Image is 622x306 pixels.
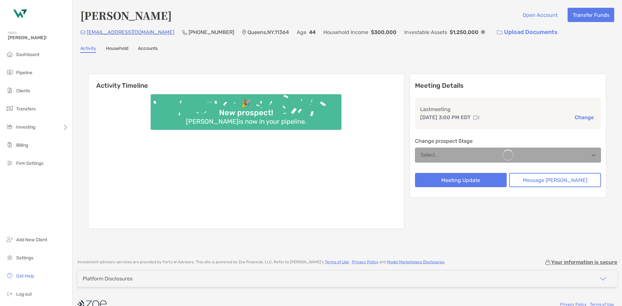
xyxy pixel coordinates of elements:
button: Meeting Update [415,173,507,187]
p: Investable Assets [404,28,447,36]
a: Privacy Policy [352,260,378,264]
p: 44 [309,28,316,36]
img: add_new_client icon [6,235,14,243]
a: Upload Documents [493,25,562,39]
span: Billing [16,142,28,148]
p: [PHONE_NUMBER] [189,28,234,36]
h4: [PERSON_NAME] [80,8,172,23]
div: 🎉 [239,99,254,108]
img: transfers icon [6,105,14,112]
span: Clients [16,88,30,94]
p: Queens , NY , 11364 [248,28,289,36]
h6: Activity Timeline [88,74,404,89]
img: button icon [497,30,502,35]
a: Accounts [138,46,158,53]
a: Model Marketplace Disclosures [387,260,444,264]
img: dashboard icon [6,50,14,58]
img: get-help icon [6,272,14,279]
p: Last meeting [420,105,596,113]
div: Platform Disclosures [83,276,132,282]
p: $1,250,000 [450,28,478,36]
img: icon arrow [599,275,607,283]
img: clients icon [6,86,14,94]
span: Pipeline [16,70,32,75]
img: Info Icon [481,30,485,34]
a: Activity [80,46,96,53]
p: [EMAIL_ADDRESS][DOMAIN_NAME] [87,28,174,36]
button: Transfer Funds [568,8,614,22]
img: investing icon [6,123,14,130]
img: Location Icon [242,30,246,35]
div: New prospect! [216,108,276,118]
img: firm-settings icon [6,159,14,167]
span: Get Help [16,273,34,279]
a: Household [106,46,128,53]
span: Log out [16,291,32,297]
span: [PERSON_NAME]! [8,35,68,40]
span: Add New Client [16,237,47,243]
button: Message [PERSON_NAME] [509,173,601,187]
span: Dashboard [16,52,39,57]
img: settings icon [6,254,14,261]
img: communication type [473,115,479,120]
span: Settings [16,255,33,261]
p: Your information is secure [551,259,617,265]
p: [DATE] 3:00 PM EDT [420,113,471,121]
img: logout icon [6,290,14,298]
button: Open Account [517,8,562,22]
span: Transfers [16,106,36,112]
button: Change [573,114,596,121]
img: Email Icon [80,30,86,34]
img: Zoe Logo [8,3,31,26]
p: Change prospect Stage [415,137,601,145]
span: Investing [16,124,35,130]
p: Meeting Details [415,82,601,90]
p: $300,000 [371,28,397,36]
p: Age [297,28,306,36]
a: Terms of Use [325,260,349,264]
div: [PERSON_NAME] is now in your pipeline. [183,118,309,125]
img: Phone Icon [182,30,187,35]
span: Firm Settings [16,161,43,166]
p: Household Income [323,28,368,36]
p: Investment advisory services are provided by Forty W Advisors . This site is powered by Zoe Finan... [77,260,445,265]
img: pipeline icon [6,68,14,76]
img: billing icon [6,141,14,149]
